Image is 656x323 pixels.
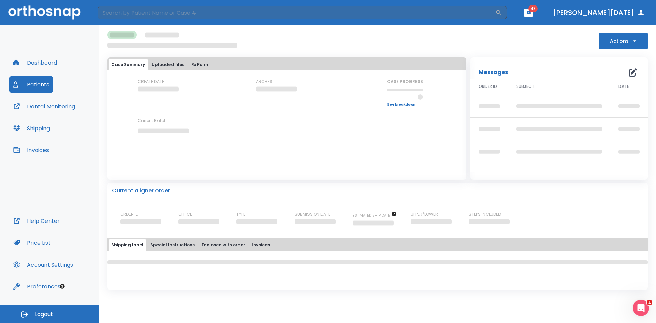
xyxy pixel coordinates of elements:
[8,5,81,19] img: Orthosnap
[9,120,54,136] button: Shipping
[109,59,148,70] button: Case Summary
[9,278,65,295] button: Preferences
[236,211,245,217] p: TYPE
[138,118,199,124] p: Current Batch
[148,239,197,251] button: Special Instructions
[633,300,649,316] iframe: Intercom live chat
[618,83,629,90] span: DATE
[249,239,273,251] button: Invoices
[9,256,77,273] button: Account Settings
[469,211,501,217] p: STEPS INCLUDED
[528,5,538,12] span: 48
[479,68,508,77] p: Messages
[149,59,187,70] button: Uploaded files
[9,142,53,158] button: Invoices
[138,79,164,85] p: CREATE DATE
[120,211,138,217] p: ORDER ID
[109,239,646,251] div: tabs
[550,6,648,19] button: [PERSON_NAME][DATE]
[295,211,330,217] p: SUBMISSION DATE
[199,239,248,251] button: Enclosed with order
[189,59,211,70] button: Rx Form
[9,213,64,229] button: Help Center
[112,187,170,195] p: Current aligner order
[9,98,79,115] button: Dental Monitoring
[599,33,648,49] button: Actions
[387,103,423,107] a: See breakdown
[9,234,55,251] button: Price List
[178,211,192,217] p: OFFICE
[59,283,65,290] div: Tooltip anchor
[516,83,534,90] span: SUBJECT
[109,239,146,251] button: Shipping label
[387,79,423,85] p: CASE PROGRESS
[411,211,438,217] p: UPPER/LOWER
[9,54,61,71] button: Dashboard
[479,83,497,90] span: ORDER ID
[9,76,53,93] button: Patients
[98,6,495,19] input: Search by Patient Name or Case #
[256,79,272,85] p: ARCHES
[109,59,465,70] div: tabs
[35,311,53,318] span: Logout
[353,213,397,218] span: The date will be available after approving treatment plan
[647,300,652,305] span: 1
